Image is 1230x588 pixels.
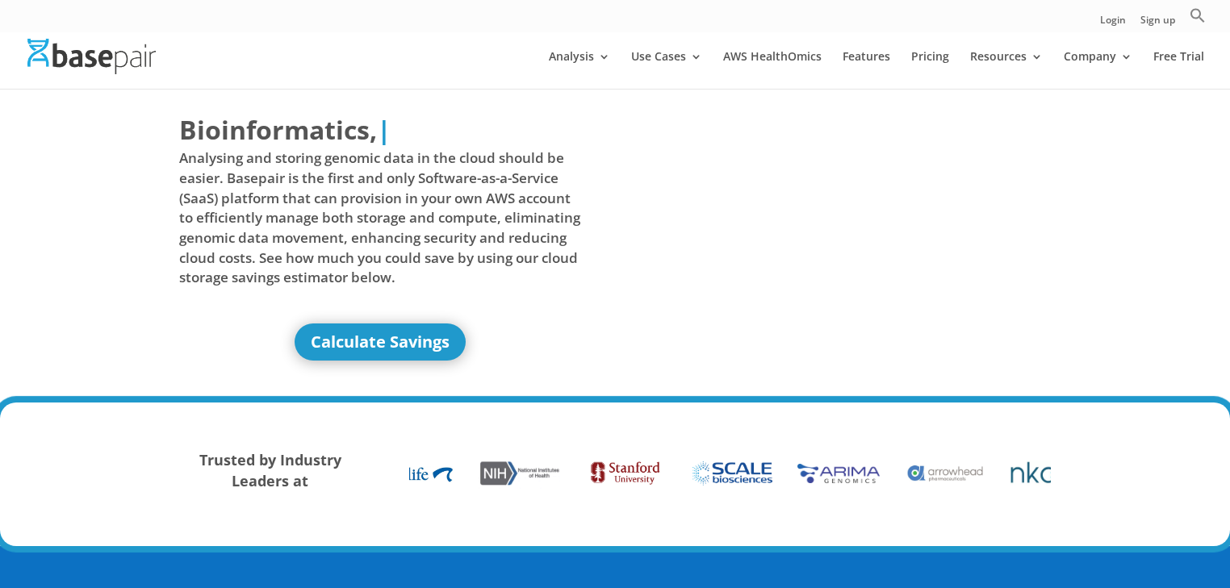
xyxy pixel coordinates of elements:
a: Resources [970,51,1043,89]
a: Use Cases [631,51,702,89]
a: Search Icon Link [1190,7,1206,32]
svg: Search [1190,7,1206,23]
a: Free Trial [1153,51,1204,89]
a: AWS HealthOmics [723,51,822,89]
a: Login [1100,15,1126,32]
a: Pricing [911,51,949,89]
iframe: Basepair - NGS Analysis Simplified [627,111,1029,337]
strong: Trusted by Industry Leaders at [199,450,341,490]
a: Analysis [549,51,610,89]
a: Calculate Savings [295,323,466,361]
span: Analysing and storing genomic data in the cloud should be easier. Basepair is the first and only ... [179,148,581,287]
span: | [377,112,391,147]
a: Company [1064,51,1132,89]
a: Features [843,51,890,89]
a: Sign up [1140,15,1175,32]
img: Basepair [27,39,156,73]
span: Bioinformatics, [179,111,377,148]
